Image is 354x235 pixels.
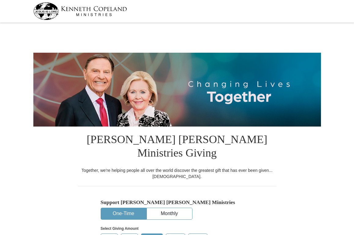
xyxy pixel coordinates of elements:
[101,208,146,219] button: One-Time
[101,199,254,206] h5: Support [PERSON_NAME] [PERSON_NAME] Ministries
[33,2,127,20] img: kcm-header-logo.svg
[78,127,277,167] h1: [PERSON_NAME] [PERSON_NAME] Ministries Giving
[78,167,277,180] div: Together, we're helping people all over the world discover the greatest gift that has ever been g...
[101,226,139,231] strong: Select Giving Amount
[147,208,192,219] button: Monthly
